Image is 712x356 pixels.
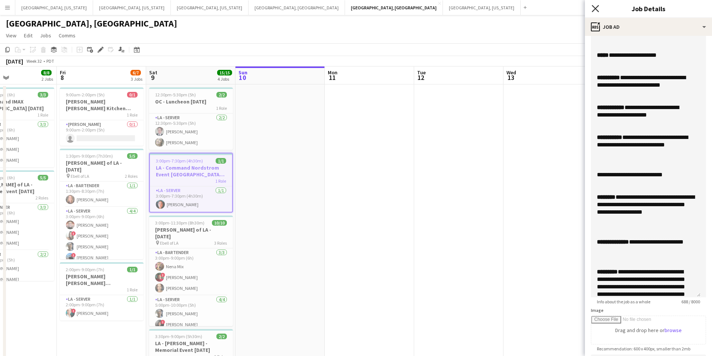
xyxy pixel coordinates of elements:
[60,182,144,207] app-card-role: LA - Bartender1/11:30pm-8:30pm (7h)[PERSON_NAME]
[131,76,142,82] div: 3 Jobs
[6,58,23,65] div: [DATE]
[60,120,144,146] app-card-role: [PERSON_NAME]0/19:00am-2:00pm (5h)
[155,334,202,339] span: 3:30pm-9:00pm (5h30m)
[591,299,656,304] span: Info about the job as a whole
[127,112,138,118] span: 1 Role
[25,58,43,64] span: Week 32
[149,87,233,150] app-job-card: 12:30pm-5:30pm (5h)2/2OC - Luncheon [DATE]1 RoleLA - Server2/212:30pm-5:30pm (5h)[PERSON_NAME][PE...
[216,158,226,164] span: 1/1
[585,4,712,13] h3: Job Details
[71,231,76,236] span: !
[40,32,51,39] span: Jobs
[93,0,171,15] button: [GEOGRAPHIC_DATA], [US_STATE]
[6,32,16,39] span: View
[506,69,516,76] span: Wed
[443,0,521,15] button: [GEOGRAPHIC_DATA], [US_STATE]
[59,73,66,82] span: 8
[327,73,337,82] span: 11
[214,240,227,246] span: 3 Roles
[155,220,204,226] span: 3:00pm-11:30pm (8h30m)
[217,70,232,75] span: 15/15
[148,73,157,82] span: 9
[60,262,144,321] app-job-card: 2:00pm-9:00pm (7h)1/1[PERSON_NAME] [PERSON_NAME] [GEOGRAPHIC_DATA][PERSON_NAME][DEMOGRAPHIC_DATA]...
[150,186,232,212] app-card-role: LA - Server1/13:00pm-7:30pm (4h30m)[PERSON_NAME]
[125,173,138,179] span: 2 Roles
[15,0,93,15] button: [GEOGRAPHIC_DATA], [US_STATE]
[38,92,48,97] span: 3/3
[149,295,233,353] app-card-role: LA - Server4/45:00pm-10:00pm (5h)[PERSON_NAME]![PERSON_NAME]
[37,112,48,118] span: 1 Role
[38,175,48,180] span: 5/5
[161,320,165,324] span: !
[149,69,157,76] span: Sat
[24,32,33,39] span: Edit
[591,346,696,352] span: Recommendation: 600 x 400px, smaller than 2mb
[585,18,712,36] div: Job Ad
[149,226,233,240] h3: [PERSON_NAME] of LA - [DATE]
[417,69,426,76] span: Tue
[60,69,66,76] span: Fri
[149,153,233,213] app-job-card: 3:00pm-7:30pm (4h30m)1/1LA - Command Nordstrom Event [GEOGRAPHIC_DATA] [DATE]1 RoleLA - Server1/1...
[155,92,196,97] span: 12:30pm-5:30pm (5h)
[71,253,76,257] span: !
[60,160,144,173] h3: [PERSON_NAME] of LA - [DATE]
[60,98,144,112] h3: [PERSON_NAME] [PERSON_NAME] Kitchen [DATE]
[156,158,203,164] span: 3:00pm-7:30pm (4h30m)
[149,114,233,150] app-card-role: LA - Server2/212:30pm-5:30pm (5h)[PERSON_NAME][PERSON_NAME]
[60,207,144,265] app-card-role: LA - Server4/43:00pm-9:00pm (6h)[PERSON_NAME]![PERSON_NAME][PERSON_NAME]![PERSON_NAME]
[149,216,233,326] app-job-card: 3:00pm-11:30pm (8h30m)10/10[PERSON_NAME] of LA - [DATE] Ebell of LA3 RolesLA - Bartender3/33:00pm...
[127,153,138,159] span: 5/5
[218,76,232,82] div: 4 Jobs
[171,0,249,15] button: [GEOGRAPHIC_DATA], [US_STATE]
[249,0,345,15] button: [GEOGRAPHIC_DATA], [GEOGRAPHIC_DATA]
[6,18,177,29] h1: [GEOGRAPHIC_DATA], [GEOGRAPHIC_DATA]
[60,87,144,146] app-job-card: 9:00am-2:00pm (5h)0/1[PERSON_NAME] [PERSON_NAME] Kitchen [DATE]1 Role[PERSON_NAME]0/19:00am-2:00p...
[215,178,226,184] span: 1 Role
[237,73,247,82] span: 10
[41,76,53,82] div: 2 Jobs
[41,70,52,75] span: 8/8
[56,31,78,40] a: Comms
[127,267,138,272] span: 1/1
[71,173,89,179] span: Ebell of LA
[160,240,179,246] span: Ebell of LA
[127,92,138,97] span: 0/1
[46,58,54,64] div: PDT
[149,248,233,295] app-card-role: LA - Bartender3/33:00pm-9:00pm (6h)Nena Mix![PERSON_NAME][PERSON_NAME]
[59,32,75,39] span: Comms
[60,295,144,321] app-card-role: LA - Server1/12:00pm-9:00pm (7h)![PERSON_NAME]
[212,220,227,226] span: 10/10
[416,73,426,82] span: 12
[149,98,233,105] h3: OC - Luncheon [DATE]
[3,31,19,40] a: View
[66,267,104,272] span: 2:00pm-9:00pm (7h)
[150,164,232,178] h3: LA - Command Nordstrom Event [GEOGRAPHIC_DATA] [DATE]
[21,31,36,40] a: Edit
[505,73,516,82] span: 13
[71,309,76,313] span: !
[345,0,443,15] button: [GEOGRAPHIC_DATA], [GEOGRAPHIC_DATA]
[675,299,706,304] span: 688 / 8000
[161,273,165,277] span: !
[216,334,227,339] span: 2/2
[66,153,113,159] span: 1:30pm-9:00pm (7h30m)
[127,287,138,292] span: 1 Role
[36,195,48,201] span: 2 Roles
[238,69,247,76] span: Sun
[149,340,233,353] h3: LA - [PERSON_NAME] - Memorial Event [DATE]
[216,92,227,97] span: 2/2
[60,273,144,287] h3: [PERSON_NAME] [PERSON_NAME] [GEOGRAPHIC_DATA][PERSON_NAME][DEMOGRAPHIC_DATA] [DATE]
[60,149,144,259] app-job-card: 1:30pm-9:00pm (7h30m)5/5[PERSON_NAME] of LA - [DATE] Ebell of LA2 RolesLA - Bartender1/11:30pm-8:...
[216,105,227,111] span: 1 Role
[66,92,105,97] span: 9:00am-2:00pm (5h)
[328,69,337,76] span: Mon
[130,70,141,75] span: 6/7
[37,31,54,40] a: Jobs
